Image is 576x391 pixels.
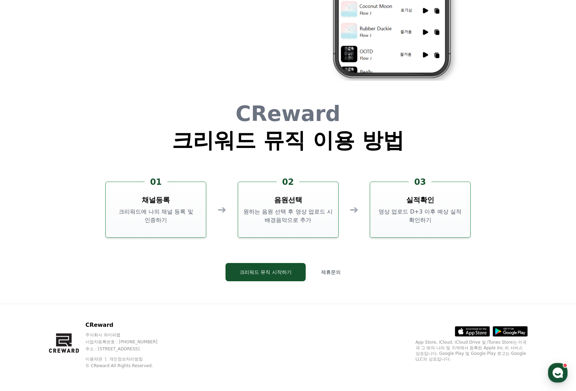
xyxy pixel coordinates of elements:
[85,357,107,362] a: 이용약관
[416,339,528,362] p: App Store, iCloud, iCloud Drive 및 iTunes Store는 미국과 그 밖의 나라 및 지역에서 등록된 Apple Inc.의 서비스 상표입니다. Goo...
[109,357,143,362] a: 개인정보처리방침
[172,130,404,151] h1: 크리워드 뮤직 이용 방법
[142,195,170,205] h3: 채널등록
[90,222,134,240] a: 설정
[85,346,171,352] p: 주소 : [STREET_ADDRESS]
[350,203,359,216] div: ➔
[85,332,171,338] p: 주식회사 와이피랩
[22,233,26,238] span: 홈
[406,195,434,205] h3: 실적확인
[409,176,431,188] div: 03
[225,263,306,281] button: 크리워드 뮤직 시작하기
[241,208,335,224] p: 원하는 음원 선택 후 영상 업로드 시 배경음악으로 추가
[85,363,171,369] p: © CReward All Rights Reserved.
[277,176,299,188] div: 02
[85,321,171,329] p: CReward
[145,176,167,188] div: 01
[108,233,117,238] span: 설정
[172,103,404,124] h1: CReward
[85,339,171,345] p: 사업자등록번호 : [PHONE_NUMBER]
[64,233,72,239] span: 대화
[311,263,351,281] button: 제휴문의
[46,222,90,240] a: 대화
[274,195,302,205] h3: 음원선택
[217,203,226,216] div: ➔
[109,208,203,224] p: 크리워드에 나의 채널 등록 및 인증하기
[2,222,46,240] a: 홈
[373,208,467,224] p: 영상 업로드 D+3 이후 예상 실적 확인하기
